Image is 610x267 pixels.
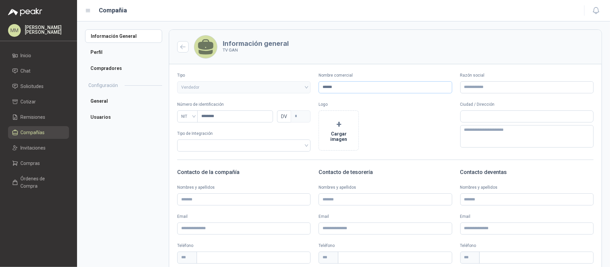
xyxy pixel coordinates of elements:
span: Cotizar [21,98,36,105]
h2: Configuración [88,82,118,89]
a: Remisiones [8,111,69,123]
span: Remisiones [21,113,46,121]
a: Solicitudes [8,80,69,93]
span: Chat [21,67,31,75]
h3: Información general [223,40,289,47]
span: Compañías [21,129,45,136]
img: Logo peakr [8,8,42,16]
p: Teléfono [177,243,311,249]
a: Compañías [8,126,69,139]
h3: Contacto de ventas [460,168,594,177]
a: Inicio [8,49,69,62]
a: Órdenes de Compra [8,172,69,192]
button: +Cargar imagen [319,110,359,151]
label: Nombres y apellidos [177,184,311,191]
h3: Contacto de la compañía [177,168,311,177]
span: Vendedor [181,82,307,92]
p: Número de identificación [177,101,311,108]
a: Invitaciones [8,142,69,154]
label: Nombre comercial [319,72,452,79]
span: Invitaciones [21,144,46,152]
span: Inicio [21,52,31,59]
span: Compras [21,160,40,167]
span: Órdenes de Compra [21,175,63,190]
p: Tipo de Integración [177,130,311,137]
label: Email [460,213,594,220]
a: Usuarios [85,110,162,124]
span: Solicitudes [21,83,44,90]
a: Perfil [85,46,162,59]
label: Nombres y apellidos [319,184,452,191]
p: Logo [319,101,452,108]
label: Email [319,213,452,220]
p: TV GAN [223,47,289,54]
a: Cotizar [8,95,69,108]
span: DV [277,110,291,122]
p: Teléfono [460,243,594,249]
p: Ciudad / Dirección [460,101,594,108]
label: Razón social [460,72,594,79]
a: General [85,94,162,108]
h3: Contacto de tesorería [319,168,452,177]
label: Nombres y apellidos [460,184,594,191]
span: NIT [181,111,194,121]
a: Compradores [85,62,162,75]
label: Tipo [177,72,311,79]
h1: Compañia [99,6,127,15]
p: Teléfono [319,243,452,249]
label: Email [177,213,311,220]
a: Chat [8,65,69,77]
a: Compras [8,157,69,170]
p: [PERSON_NAME] [PERSON_NAME] [25,25,69,34]
a: Información General [85,29,162,43]
div: MM [8,24,21,37]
